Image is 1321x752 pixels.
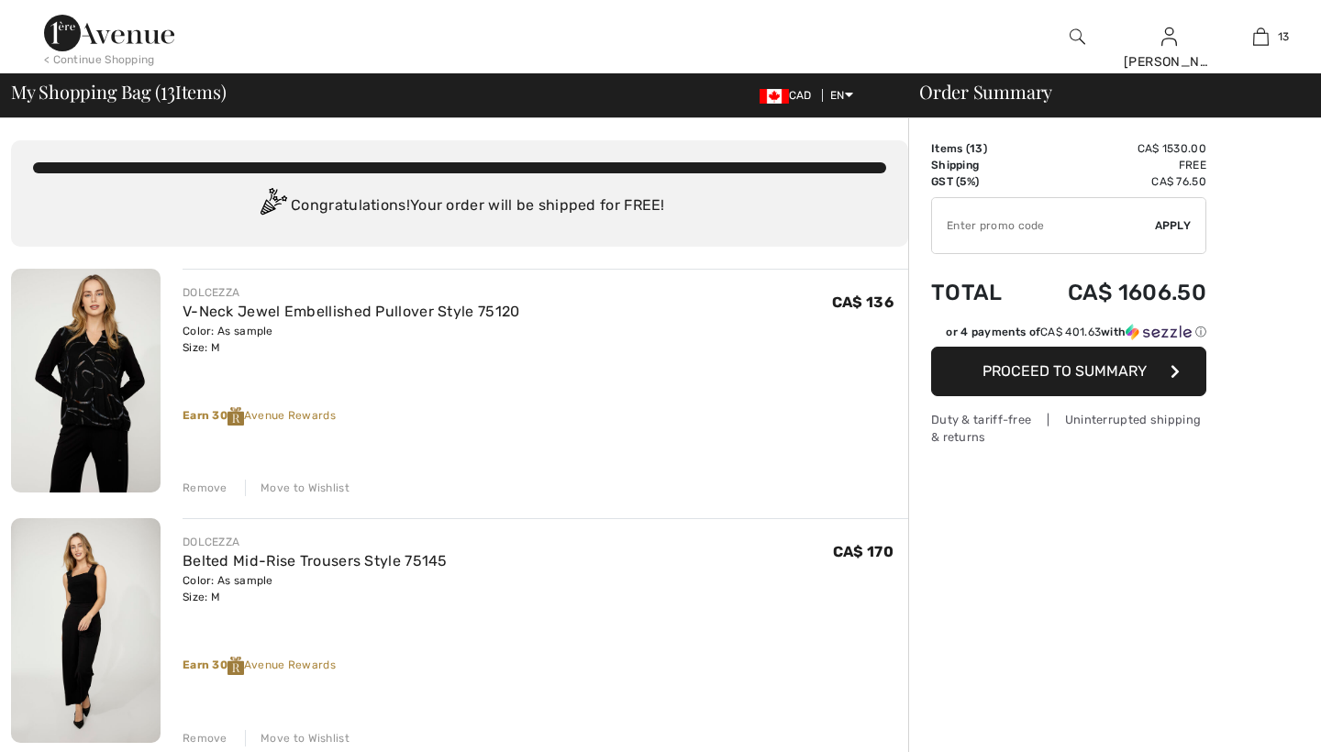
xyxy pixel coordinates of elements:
td: CA$ 1606.50 [1025,261,1206,324]
span: EN [830,89,853,102]
td: CA$ 1530.00 [1025,140,1206,157]
img: My Bag [1253,26,1269,48]
span: CA$ 136 [832,293,894,311]
td: Shipping [931,157,1025,173]
div: or 4 payments ofCA$ 401.63withSezzle Click to learn more about Sezzle [931,324,1206,347]
span: 13 [1278,28,1290,45]
span: CA$ 401.63 [1040,326,1101,338]
span: 13 [161,78,175,102]
div: Remove [183,480,228,496]
img: Canadian Dollar [760,89,789,104]
div: Avenue Rewards [183,657,908,675]
div: Remove [183,730,228,746]
div: Avenue Rewards [183,407,908,426]
div: [PERSON_NAME] [1124,52,1214,72]
img: My Info [1161,26,1177,48]
div: Move to Wishlist [245,480,350,496]
div: < Continue Shopping [44,51,155,68]
img: Belted Mid-Rise Trousers Style 75145 [11,518,161,742]
div: Color: As sample Size: M [183,323,520,356]
img: Reward-Logo.svg [228,657,244,675]
img: Reward-Logo.svg [228,407,244,426]
td: Total [931,261,1025,324]
span: My Shopping Bag ( Items) [11,83,227,101]
span: Apply [1155,217,1192,234]
input: Promo code [932,198,1155,253]
div: Congratulations! Your order will be shipped for FREE! [33,188,886,225]
img: search the website [1070,26,1085,48]
img: V-Neck Jewel Embellished Pullover Style 75120 [11,269,161,492]
span: Proceed to Summary [982,362,1147,380]
button: Proceed to Summary [931,347,1206,396]
td: Items ( ) [931,140,1025,157]
div: Duty & tariff-free | Uninterrupted shipping & returns [931,411,1206,446]
img: 1ère Avenue [44,15,174,51]
td: GST (5%) [931,173,1025,190]
div: Color: As sample Size: M [183,572,448,605]
a: V-Neck Jewel Embellished Pullover Style 75120 [183,303,520,320]
a: 13 [1216,26,1305,48]
span: CAD [760,89,819,102]
div: DOLCEZZA [183,534,448,550]
img: Congratulation2.svg [254,188,291,225]
a: Sign In [1161,28,1177,45]
div: DOLCEZZA [183,284,520,301]
td: Free [1025,157,1206,173]
iframe: Opens a widget where you can find more information [1203,697,1303,743]
img: Sezzle [1126,324,1192,340]
div: or 4 payments of with [946,324,1206,340]
div: Order Summary [897,83,1310,101]
strong: Earn 30 [183,409,244,422]
strong: Earn 30 [183,658,244,671]
div: Move to Wishlist [245,730,350,746]
a: Belted Mid-Rise Trousers Style 75145 [183,552,448,570]
span: 13 [970,142,983,155]
span: CA$ 170 [833,543,894,560]
td: CA$ 76.50 [1025,173,1206,190]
